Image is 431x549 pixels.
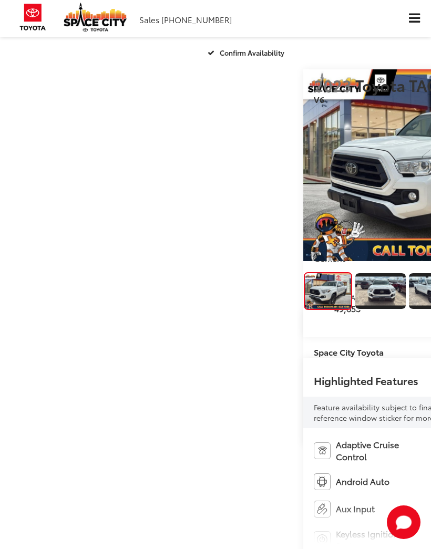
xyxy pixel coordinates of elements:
[336,475,389,488] span: Android Auto
[161,14,232,25] span: [PHONE_NUMBER]
[139,14,159,25] span: Sales
[387,505,420,539] button: Toggle Chat Window
[314,501,331,517] img: Aux Input
[387,505,420,539] svg: Start Chat
[304,273,351,308] img: 2023 Toyota TACOMA SR5 SR5 V6
[314,93,324,105] span: V6
[220,48,284,57] span: Confirm Availability
[314,473,331,490] img: Android Auto
[336,439,426,463] span: Adaptive Cruise Control
[355,272,406,310] a: Expand Photo 1
[64,3,127,32] img: Space City Toyota
[202,43,293,61] button: Confirm Availability
[314,442,331,459] img: Adaptive Cruise Control
[314,74,352,96] span: 2023
[355,276,406,305] img: 2023 Toyota TACOMA SR5 SR5 V6
[314,375,418,386] h2: Highlighted Features
[304,272,352,310] a: Expand Photo 0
